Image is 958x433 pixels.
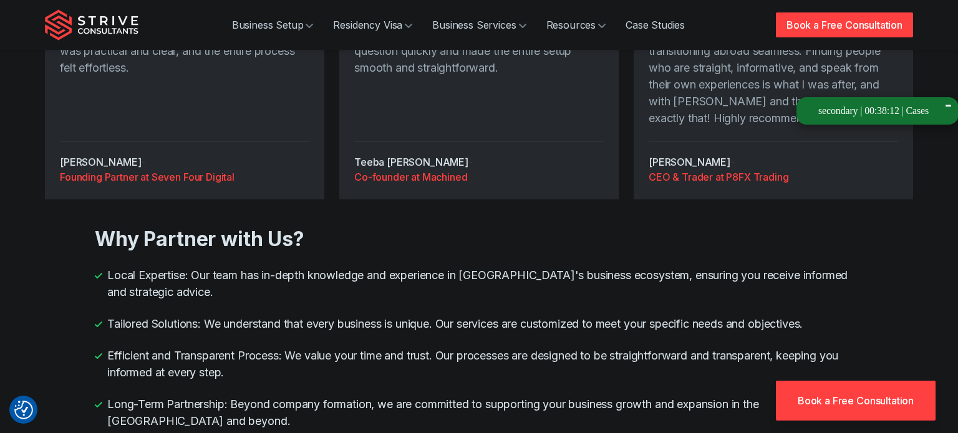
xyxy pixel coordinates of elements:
[95,315,863,332] li: Tailored Solutions: We understand that every business is unique. Our services are customized to m...
[95,396,863,429] li: Long-Term Partnership: Beyond company formation, we are committed to supporting your business gro...
[649,26,898,126] p: The team at Strive made my experience transitioning abroad seamless. Finding people who are strai...
[944,79,952,143] div: -
[616,12,695,37] a: Case Studies
[323,12,422,37] a: Residency Visa
[222,12,324,37] a: Business Setup
[95,347,863,381] li: Efficient and Transparent Process: We value your time and trust. Our processes are designed to be...
[354,26,604,76] p: We couldn’t fault them. Strive answered every question quickly and made the entire setup smooth a...
[776,12,913,37] a: Book a Free Consultation
[818,103,929,118] div: secondary | 00:38:12 | Cases
[60,141,309,184] div: -
[536,12,616,37] a: Resources
[95,227,863,252] h3: Why Partner with Us?
[649,169,898,184] a: CEO & Trader at P8FX Trading
[95,267,863,300] li: Local Expertise: Our team has in-depth knowledge and experience in [GEOGRAPHIC_DATA]'s business e...
[14,401,33,419] button: Consent Preferences
[60,169,309,184] a: Founding Partner at Seven Four Digital
[354,156,468,168] cite: Teeba [PERSON_NAME]
[354,169,604,184] a: Co-founder at Machined
[60,156,142,168] cite: [PERSON_NAME]
[649,141,898,184] div: -
[776,381,936,421] a: Book a Free Consultation
[60,26,309,76] p: Strive made my transition seamless. Their advice was practical and clear, and the entire process ...
[354,141,604,184] div: -
[45,9,138,40] img: Strive Consultants
[14,401,33,419] img: Revisit consent button
[422,12,536,37] a: Business Services
[649,156,730,168] cite: [PERSON_NAME]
